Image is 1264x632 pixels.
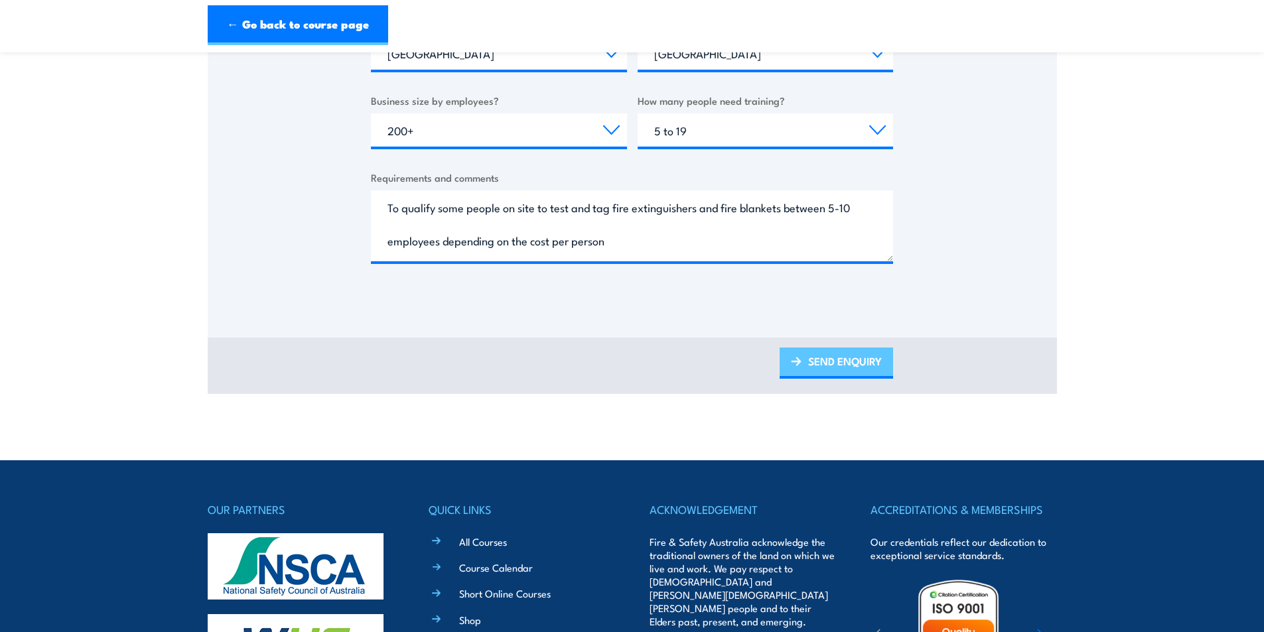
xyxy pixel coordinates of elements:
[208,500,393,519] h4: OUR PARTNERS
[650,500,835,519] h4: ACKNOWLEDGEMENT
[459,613,481,627] a: Shop
[208,533,384,600] img: nsca-logo-footer
[780,348,893,379] a: SEND ENQUIRY
[371,93,627,108] label: Business size by employees?
[459,560,533,574] a: Course Calendar
[459,586,551,600] a: Short Online Courses
[650,535,835,628] p: Fire & Safety Australia acknowledge the traditional owners of the land on which we live and work....
[459,535,507,548] a: All Courses
[638,93,894,108] label: How many people need training?
[208,5,388,45] a: ← Go back to course page
[371,190,893,261] textarea: To qualify some people on site to test and tag fire extinguishers and fire blankets between 5-10 ...
[871,500,1056,519] h4: ACCREDITATIONS & MEMBERSHIPS
[371,170,893,185] label: Requirements and comments
[871,535,1056,562] p: Our credentials reflect our dedication to exceptional service standards.
[429,500,614,519] h4: QUICK LINKS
